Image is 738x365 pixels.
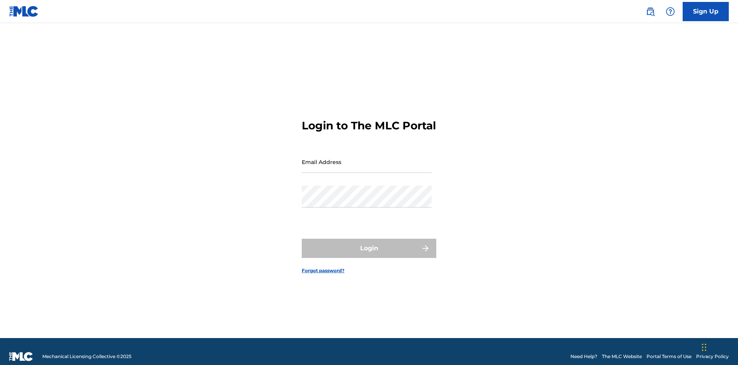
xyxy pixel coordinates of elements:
img: MLC Logo [9,6,39,17]
a: Sign Up [683,2,729,21]
a: Public Search [643,4,658,19]
h3: Login to The MLC Portal [302,119,436,132]
a: The MLC Website [602,353,642,360]
iframe: Chat Widget [700,328,738,365]
a: Need Help? [570,353,597,360]
span: Mechanical Licensing Collective © 2025 [42,353,131,360]
img: search [646,7,655,16]
div: Help [663,4,678,19]
a: Forgot password? [302,267,344,274]
div: Drag [702,336,706,359]
a: Privacy Policy [696,353,729,360]
img: logo [9,352,33,361]
img: help [666,7,675,16]
a: Portal Terms of Use [647,353,691,360]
